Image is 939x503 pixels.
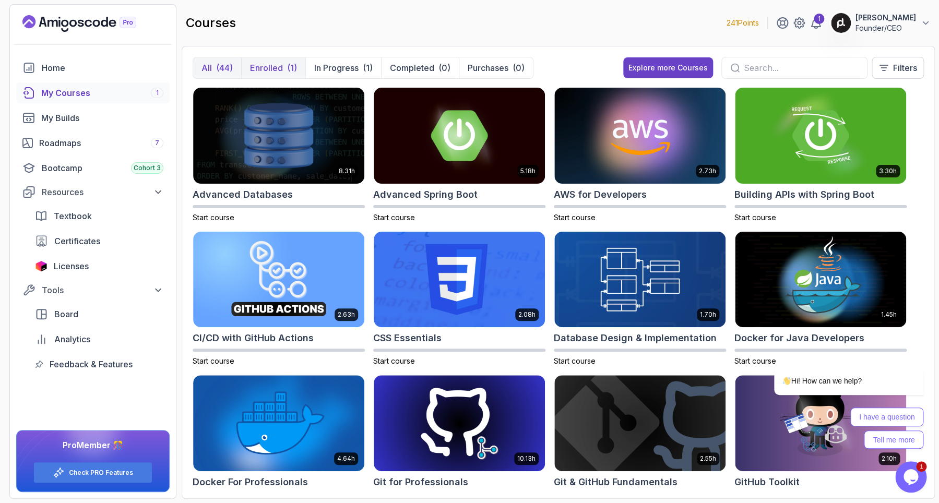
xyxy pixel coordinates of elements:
[337,454,355,463] p: 4.64h
[33,462,152,483] button: Check PRO Features
[374,375,545,471] img: Git for Professionals card
[855,13,916,23] p: [PERSON_NAME]
[193,213,234,222] span: Start course
[882,454,897,463] p: 2.10h
[734,187,874,202] h2: Building APIs with Spring Boot
[193,232,364,328] img: CI/CD with GitHub Actions card
[16,158,170,178] a: bootcamp
[22,15,160,32] a: Landing page
[54,308,78,320] span: Board
[554,331,717,345] h2: Database Design & Implementation
[735,375,906,471] img: GitHub Toolkit card
[554,88,726,184] img: AWS for Developers card
[814,14,824,24] div: 1
[54,210,92,222] span: Textbook
[830,13,931,33] button: user profile image[PERSON_NAME]Founder/CEO
[623,57,713,78] button: Explore more Courses
[390,62,434,74] p: Completed
[16,57,170,78] a: home
[193,57,241,78] button: All(44)
[381,57,459,78] button: Completed(0)
[134,164,161,172] span: Cohort 3
[373,187,478,202] h2: Advanced Spring Boot
[741,272,929,456] iframe: chat widget
[831,13,851,33] img: user profile image
[29,329,170,350] a: analytics
[35,261,47,271] img: jetbrains icon
[700,454,716,463] p: 2.55h
[363,62,373,74] div: (1)
[41,112,163,124] div: My Builds
[193,475,308,489] h2: Docker For Professionals
[16,133,170,153] a: roadmaps
[373,475,468,489] h2: Git for Professionals
[699,167,716,175] p: 2.73h
[193,375,364,471] img: Docker For Professionals card
[241,57,305,78] button: Enrolled(1)
[155,139,159,147] span: 7
[459,57,533,78] button: Purchases(0)
[554,475,677,489] h2: Git & GitHub Fundamentals
[554,213,596,222] span: Start course
[201,62,212,74] p: All
[193,88,364,184] img: Advanced Databases card
[734,331,864,345] h2: Docker for Java Developers
[339,167,355,175] p: 8.31h
[554,187,647,202] h2: AWS for Developers
[872,57,924,79] button: Filters
[39,137,163,149] div: Roadmaps
[54,260,89,272] span: Licenses
[554,232,726,328] img: Database Design & Implementation card
[193,331,314,345] h2: CI/CD with GitHub Actions
[373,331,442,345] h2: CSS Essentials
[879,167,897,175] p: 3.30h
[29,304,170,325] a: board
[42,62,163,74] div: Home
[517,454,536,463] p: 10.13h
[305,57,381,78] button: In Progress(1)
[855,23,916,33] p: Founder/CEO
[338,310,355,319] p: 2.63h
[374,232,545,328] img: CSS Essentials card
[16,82,170,103] a: courses
[554,375,726,471] img: Git & GitHub Fundamentals card
[29,354,170,375] a: feedback
[438,62,450,74] div: (0)
[628,63,708,73] div: Explore more Courses
[16,183,170,201] button: Resources
[734,475,800,489] h2: GitHub Toolkit
[287,62,297,74] div: (1)
[50,358,133,370] span: Feedback & Features
[193,187,293,202] h2: Advanced Databases
[41,87,163,99] div: My Courses
[734,213,776,222] span: Start course
[810,17,822,29] a: 1
[216,62,233,74] div: (44)
[29,256,170,277] a: licenses
[727,18,759,28] p: 241 Points
[54,333,90,345] span: Analytics
[468,62,508,74] p: Purchases
[42,186,163,198] div: Resources
[314,62,359,74] p: In Progress
[186,15,236,31] h2: courses
[895,461,929,493] iframe: chat widget
[554,356,596,365] span: Start course
[374,88,545,184] img: Advanced Spring Boot card
[735,232,906,328] img: Docker for Java Developers card
[700,310,716,319] p: 1.70h
[29,206,170,226] a: textbook
[156,89,159,97] span: 1
[250,62,283,74] p: Enrolled
[193,356,234,365] span: Start course
[373,356,415,365] span: Start course
[735,88,906,184] img: Building APIs with Spring Boot card
[16,281,170,300] button: Tools
[16,107,170,128] a: builds
[893,62,917,74] p: Filters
